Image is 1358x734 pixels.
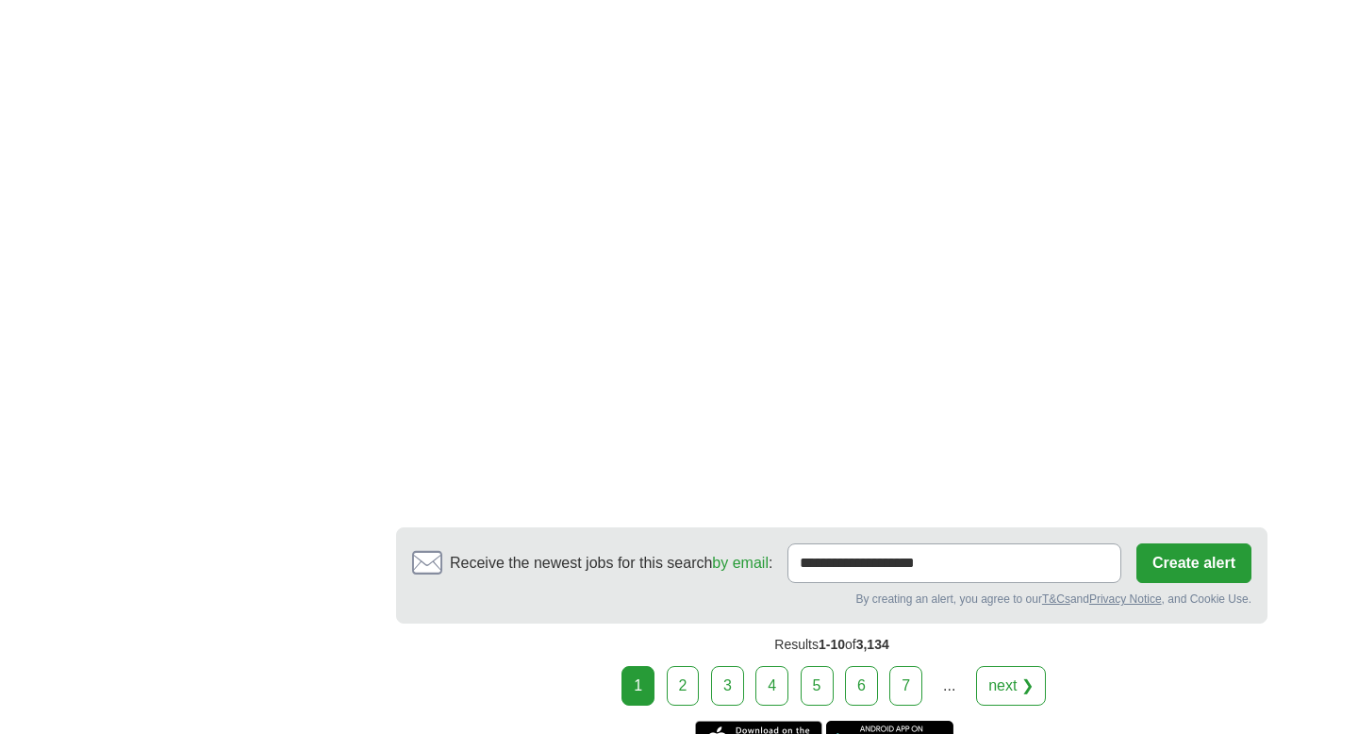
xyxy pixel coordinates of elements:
a: 7 [889,666,922,706]
div: ... [931,667,969,705]
a: next ❯ [976,666,1046,706]
a: 2 [667,666,700,706]
div: 1 [621,666,654,706]
a: 4 [755,666,788,706]
span: 3,134 [856,637,889,652]
a: Privacy Notice [1089,592,1162,606]
div: By creating an alert, you agree to our and , and Cookie Use. [412,591,1251,608]
a: 5 [801,666,834,706]
div: Results of [396,624,1267,666]
span: 1-10 [819,637,845,652]
button: Create alert [1136,543,1251,583]
a: 3 [711,666,744,706]
a: 6 [845,666,878,706]
a: T&Cs [1042,592,1070,606]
